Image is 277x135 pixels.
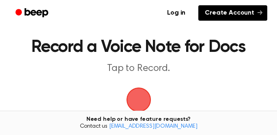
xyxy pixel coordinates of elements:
img: Beep Logo [127,88,151,112]
p: Tap to Record. [18,62,259,75]
h1: Record a Voice Note for Docs [18,39,259,56]
a: Log in [159,4,193,22]
a: Beep [10,5,56,21]
a: [EMAIL_ADDRESS][DOMAIN_NAME] [109,124,198,129]
a: Create Account [198,5,267,21]
span: Contact us [5,123,272,131]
